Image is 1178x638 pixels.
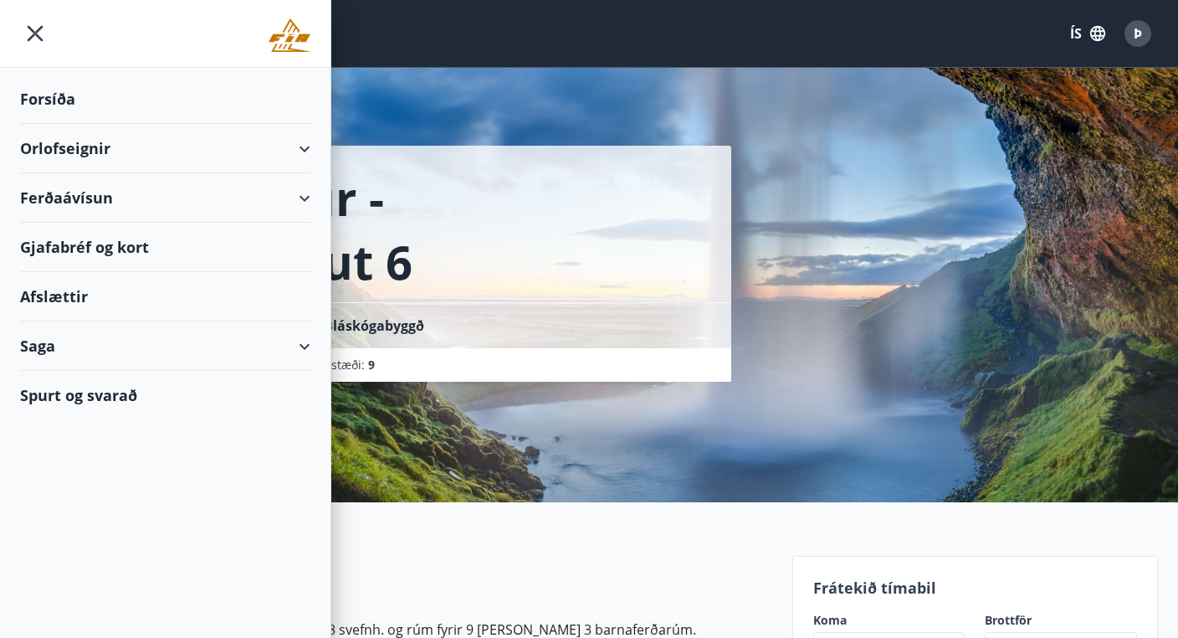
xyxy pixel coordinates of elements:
h1: Reykjaskógur - Kristínarbraut 6 [40,166,711,293]
div: Saga [20,322,310,371]
span: Svefnstæði : [300,357,375,373]
div: Gjafabréf og kort [20,223,310,272]
span: 9 [368,357,375,373]
img: union_logo [269,18,310,52]
button: Þ [1118,13,1158,54]
span: Þ [1134,24,1142,43]
label: Brottför [985,612,1137,629]
div: Orlofseignir [20,124,310,173]
button: ÍS [1061,18,1114,49]
div: Spurt og svarað [20,371,310,419]
p: Frátekið tímabil [813,577,1137,599]
label: Koma [813,612,965,629]
button: menu [20,18,50,49]
div: Forsíða [20,75,310,124]
h2: Upplýsingar [20,563,772,599]
div: Ferðaávísun [20,173,310,223]
div: Afslættir [20,272,310,322]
